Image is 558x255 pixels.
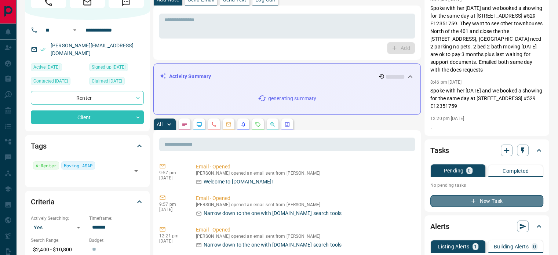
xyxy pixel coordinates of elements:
p: Completed [503,168,529,174]
p: [PERSON_NAME] opened an email sent from [PERSON_NAME] [196,234,412,239]
div: Thu Sep 11 2025 [89,63,144,73]
h2: Alerts [430,221,449,232]
div: Yes [31,222,85,233]
p: Activity Summary [169,73,211,80]
div: Client [31,110,144,124]
p: Budget: [89,237,144,244]
p: 12:20 pm [DATE] [430,116,464,121]
button: Open [131,166,141,176]
span: Active [DATE] [33,63,59,71]
svg: Emails [226,121,231,127]
h2: Tags [31,140,46,152]
div: Criteria [31,193,144,211]
span: Contacted [DATE] [33,77,68,85]
p: Search Range: [31,237,85,244]
p: Building Alerts [494,244,529,249]
p: [DATE] [159,238,185,244]
p: 1 [474,244,477,249]
p: Narrow down to the one with [DOMAIN_NAME] search tools [204,210,342,217]
p: 12:21 pm [159,233,185,238]
p: 9:57 pm [159,202,185,207]
p: All [157,122,163,127]
p: 8:46 pm [DATE] [430,80,462,85]
p: [PERSON_NAME] opened an email sent from [PERSON_NAME] [196,171,412,176]
div: Thu Sep 11 2025 [89,77,144,87]
button: Open [70,26,79,34]
p: Spoke with her [DATE] and we booked a showing for the same day at [STREET_ADDRESS] #529 E12351759 [430,87,543,110]
h2: Criteria [31,196,55,208]
div: Activity Summary [160,70,415,83]
p: Pending [444,168,463,173]
svg: Email Verified [40,47,45,52]
span: A-Renter [36,162,56,169]
span: Signed up [DATE] [92,63,125,71]
svg: Lead Browsing Activity [196,121,202,127]
div: Tasks [430,142,543,159]
p: Email - Opened [196,226,412,234]
button: New Task [430,195,543,207]
div: Wed Sep 24 2025 [31,63,85,73]
h2: Tasks [430,145,449,156]
div: Renter [31,91,144,105]
p: Spoke with her [DATE] and we booked a showing for the same day at [STREET_ADDRESS] #529 E12351759... [430,4,543,74]
span: Moving ASAP [64,162,92,169]
p: Actively Searching: [31,215,85,222]
p: 0 [468,168,471,173]
p: Narrow down to the one with [DOMAIN_NAME] search tools [204,241,342,249]
p: generating summary [268,95,316,102]
span: Claimed [DATE] [92,77,122,85]
p: [DATE] [159,175,185,181]
p: Timeframe: [89,215,144,222]
svg: Requests [255,121,261,127]
svg: Agent Actions [284,121,290,127]
p: 9:57 pm [159,170,185,175]
p: 0 [533,244,536,249]
svg: Opportunities [270,121,276,127]
p: Listing Alerts [438,244,470,249]
p: Email - Opened [196,163,412,171]
p: [DATE] [159,207,185,212]
p: . [430,123,543,131]
svg: Listing Alerts [240,121,246,127]
div: Alerts [430,218,543,235]
svg: Notes [182,121,187,127]
a: [PERSON_NAME][EMAIL_ADDRESS][DOMAIN_NAME] [51,43,134,56]
svg: Calls [211,121,217,127]
p: Email - Opened [196,194,412,202]
p: No pending tasks [430,180,543,191]
p: Welcome to [DOMAIN_NAME]! [204,178,273,186]
div: Thu Sep 11 2025 [31,77,85,87]
p: [PERSON_NAME] opened an email sent from [PERSON_NAME] [196,202,412,207]
div: Tags [31,137,144,155]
